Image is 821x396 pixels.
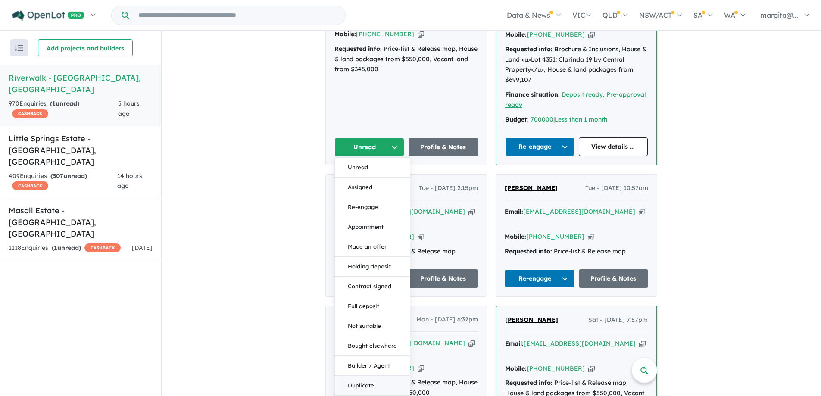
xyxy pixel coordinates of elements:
button: Duplicate [335,376,410,396]
a: View details ... [579,137,648,156]
span: Tue - [DATE] 2:15pm [419,183,478,193]
h5: Masall Estate - [GEOGRAPHIC_DATA] , [GEOGRAPHIC_DATA] [9,205,153,240]
button: Copy [639,207,645,216]
a: Deposit ready, Pre-approval ready [505,90,646,109]
button: Add projects and builders [38,39,133,56]
a: [PERSON_NAME] [505,315,558,325]
button: Re-engage [505,269,574,288]
a: 700000 [531,115,553,123]
span: 5 hours ago [118,100,140,118]
button: Contract signed [335,277,410,296]
button: Made an offer [335,237,410,257]
button: Bought elsewhere [335,336,410,356]
span: Mon - [DATE] 6:32pm [416,315,478,325]
button: Holding deposit [335,257,410,277]
button: Unread [334,138,404,156]
span: 1 [54,244,57,252]
a: Less than 1 month [555,115,607,123]
button: Copy [418,232,424,241]
div: 970 Enquir ies [9,99,118,119]
button: Copy [588,232,594,241]
span: CASHBACK [12,109,48,118]
button: Copy [588,30,595,39]
strong: ( unread) [50,172,87,180]
a: [PHONE_NUMBER] [527,365,585,372]
strong: Mobile: [505,365,527,372]
button: Copy [588,364,595,373]
button: Re-engage [335,197,410,217]
strong: Requested info: [505,247,552,255]
button: Builder / Agent [335,356,410,376]
strong: ( unread) [50,100,79,107]
strong: Requested info: [505,45,553,53]
strong: Mobile: [505,31,527,38]
a: [PHONE_NUMBER] [527,31,585,38]
button: Unread [335,158,410,178]
button: Copy [468,207,475,216]
strong: Finance situation: [505,90,560,98]
span: Sat - [DATE] 7:57pm [588,315,648,325]
button: Full deposit [335,296,410,316]
button: Appointment [335,217,410,237]
strong: Email: [505,208,523,215]
a: Profile & Notes [409,138,478,156]
a: [PHONE_NUMBER] [356,30,414,38]
strong: Mobile: [505,233,526,240]
div: Price-list & Release map [505,246,648,257]
a: Profile & Notes [409,269,478,288]
span: 14 hours ago [117,172,142,190]
img: Openlot PRO Logo White [12,10,84,21]
button: Assigned [335,178,410,197]
span: [PERSON_NAME] [505,316,558,324]
input: Try estate name, suburb, builder or developer [131,6,343,25]
strong: ( unread) [52,244,81,252]
h5: Little Springs Estate - [GEOGRAPHIC_DATA] , [GEOGRAPHIC_DATA] [9,133,153,168]
a: [PERSON_NAME] [505,183,558,193]
button: Copy [639,339,646,348]
h5: Riverwalk - [GEOGRAPHIC_DATA] , [GEOGRAPHIC_DATA] [9,72,153,95]
span: 307 [53,172,63,180]
span: margita@... [760,11,798,19]
a: [EMAIL_ADDRESS][DOMAIN_NAME] [523,208,635,215]
span: 1 [52,100,56,107]
button: Re-engage [505,137,574,156]
strong: Budget: [505,115,529,123]
button: Copy [418,364,424,373]
button: Not suitable [335,316,410,336]
button: Copy [418,30,424,39]
div: 409 Enquir ies [9,171,117,192]
div: Brochure & Inclusions, House & Land <u>Lot 4351: Clarinda 19 by Central Property</u>, House & lan... [505,44,648,85]
strong: Email: [505,340,524,347]
a: [PHONE_NUMBER] [526,233,584,240]
span: CASHBACK [12,181,48,190]
strong: Requested info: [334,45,382,53]
strong: Mobile: [334,30,356,38]
span: [DATE] [132,244,153,252]
a: [EMAIL_ADDRESS][DOMAIN_NAME] [524,340,636,347]
div: | [505,115,648,125]
span: Tue - [DATE] 10:57am [585,183,648,193]
a: Profile & Notes [579,269,649,288]
div: Price-list & Release map, House & land packages from $550,000, Vacant land from $345,000 [334,44,478,75]
button: Copy [468,339,475,348]
img: sort.svg [15,45,23,51]
strong: Requested info: [505,379,553,387]
div: 1118 Enquir ies [9,243,121,253]
span: CASHBACK [84,243,121,252]
span: [PERSON_NAME] [505,184,558,192]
